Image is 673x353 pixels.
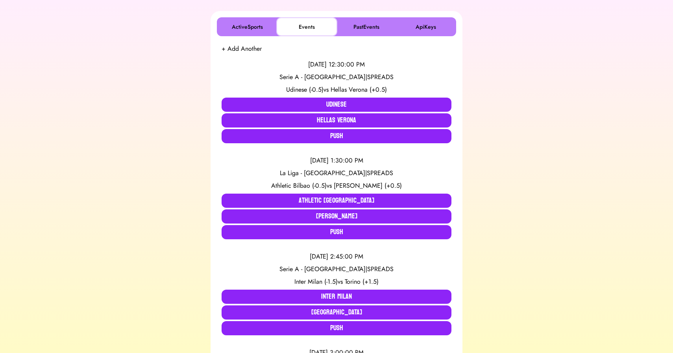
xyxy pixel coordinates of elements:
[222,252,451,261] div: [DATE] 2:45:00 PM
[222,44,262,54] button: + Add Another
[222,60,451,69] div: [DATE] 12:30:00 PM
[222,156,451,165] div: [DATE] 1:30:00 PM
[222,209,451,224] button: [PERSON_NAME]
[222,129,451,143] button: Push
[271,181,327,190] span: Athletic Bilbao (-0.5)
[222,72,451,82] div: Serie A - [GEOGRAPHIC_DATA] | SPREADS
[294,277,338,286] span: Inter Milan (-1.5)
[334,181,402,190] span: [PERSON_NAME] (+0.5)
[222,225,451,239] button: Push
[397,19,455,35] button: ApiKeys
[222,321,451,335] button: Push
[337,19,395,35] button: PastEvents
[278,19,336,35] button: Events
[222,181,451,190] div: vs
[222,168,451,178] div: La Liga - [GEOGRAPHIC_DATA] | SPREADS
[218,19,276,35] button: ActiveSports
[222,98,451,112] button: Udinese
[222,113,451,128] button: Hellas Verona
[331,85,387,94] span: Hellas Verona (+0.5)
[222,290,451,304] button: Inter Milan
[222,85,451,94] div: vs
[286,85,324,94] span: Udinese (-0.5)
[222,264,451,274] div: Serie A - [GEOGRAPHIC_DATA] | SPREADS
[345,277,379,286] span: Torino (+1.5)
[222,277,451,286] div: vs
[222,194,451,208] button: Athletic [GEOGRAPHIC_DATA]
[222,305,451,320] button: [GEOGRAPHIC_DATA]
